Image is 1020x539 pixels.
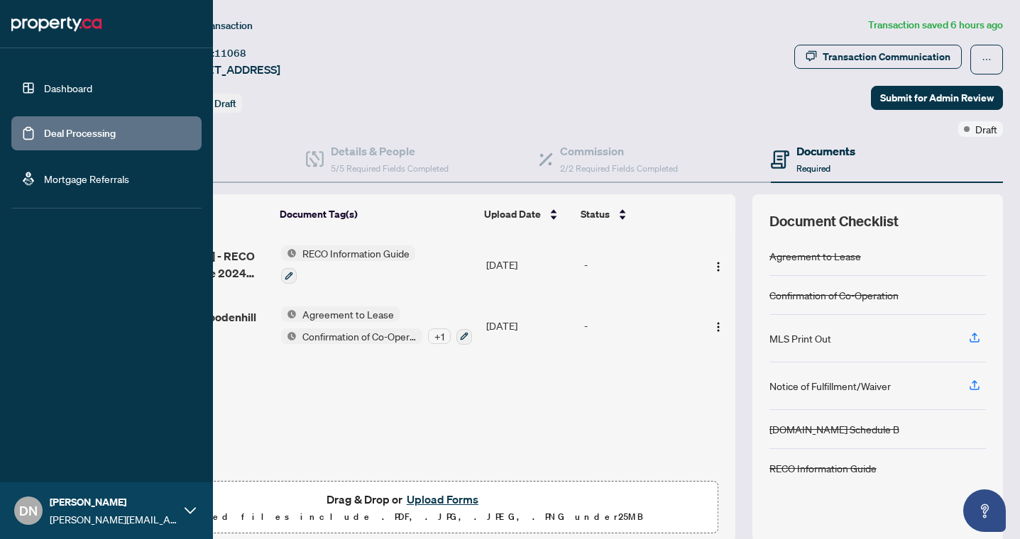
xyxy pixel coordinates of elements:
span: 2/2 Required Fields Completed [560,163,678,174]
span: Required [796,163,830,174]
span: Document Checklist [769,211,899,231]
span: Drag & Drop or [327,490,483,509]
button: Submit for Admin Review [871,86,1003,110]
span: [PERSON_NAME] [50,494,177,510]
img: Status Icon [281,306,297,322]
span: DN [19,501,38,521]
th: Status [575,194,696,234]
div: - [584,257,695,272]
div: Confirmation of Co-Operation [769,287,899,303]
td: [DATE] [481,234,578,295]
div: - [584,318,695,333]
button: Status IconRECO Information Guide [281,245,415,284]
span: 11068 [214,47,246,60]
button: Open asap [963,489,1006,532]
span: Drag & Drop orUpload FormsSupported files include .PDF, .JPG, .JPEG, .PNG under25MB [92,482,718,534]
span: Draft [975,121,997,137]
div: Agreement to Lease [769,248,861,264]
img: Logo [713,261,724,272]
h4: Commission [560,143,678,160]
img: Logo [713,321,724,333]
th: Document Tag(s) [274,194,478,234]
div: Notice of Fulfillment/Waiver [769,378,891,394]
span: Confirmation of Co-Operation [297,328,422,344]
span: Draft [214,97,236,110]
button: Upload Forms [402,490,483,509]
span: View Transaction [177,19,253,32]
span: Upload Date [484,206,541,222]
div: + 1 [428,328,451,344]
a: Dashboard [44,82,92,94]
span: Status [581,206,610,222]
td: [DATE] [481,295,578,356]
div: RECO Information Guide [769,460,877,476]
article: Transaction saved 6 hours ago [868,17,1003,33]
span: [STREET_ADDRESS] [176,61,280,78]
span: [PERSON_NAME][EMAIL_ADDRESS][DOMAIN_NAME] [50,511,177,527]
h4: Details & People [331,143,449,160]
p: Supported files include .PDF, .JPG, .JPEG, .PNG under 25 MB [100,509,709,526]
span: 5/5 Required Fields Completed [331,163,449,174]
button: Status IconAgreement to LeaseStatus IconConfirmation of Co-Operation+1 [281,306,472,345]
div: Transaction Communication [823,45,950,68]
span: Submit for Admin Review [880,87,994,109]
a: Mortgage Referrals [44,172,129,185]
img: Status Icon [281,328,297,344]
button: Transaction Communication [794,45,962,69]
a: Deal Processing [44,127,116,140]
div: [DOMAIN_NAME] Schedule B [769,421,899,437]
span: ellipsis [982,55,992,65]
span: RECO Information Guide [297,245,415,261]
h4: Documents [796,143,855,160]
th: Upload Date [478,194,576,234]
button: Logo [707,314,730,337]
span: Agreement to Lease [297,306,400,322]
img: Status Icon [281,245,297,261]
div: MLS Print Out [769,330,831,346]
button: Logo [707,253,730,276]
img: logo [11,13,102,35]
